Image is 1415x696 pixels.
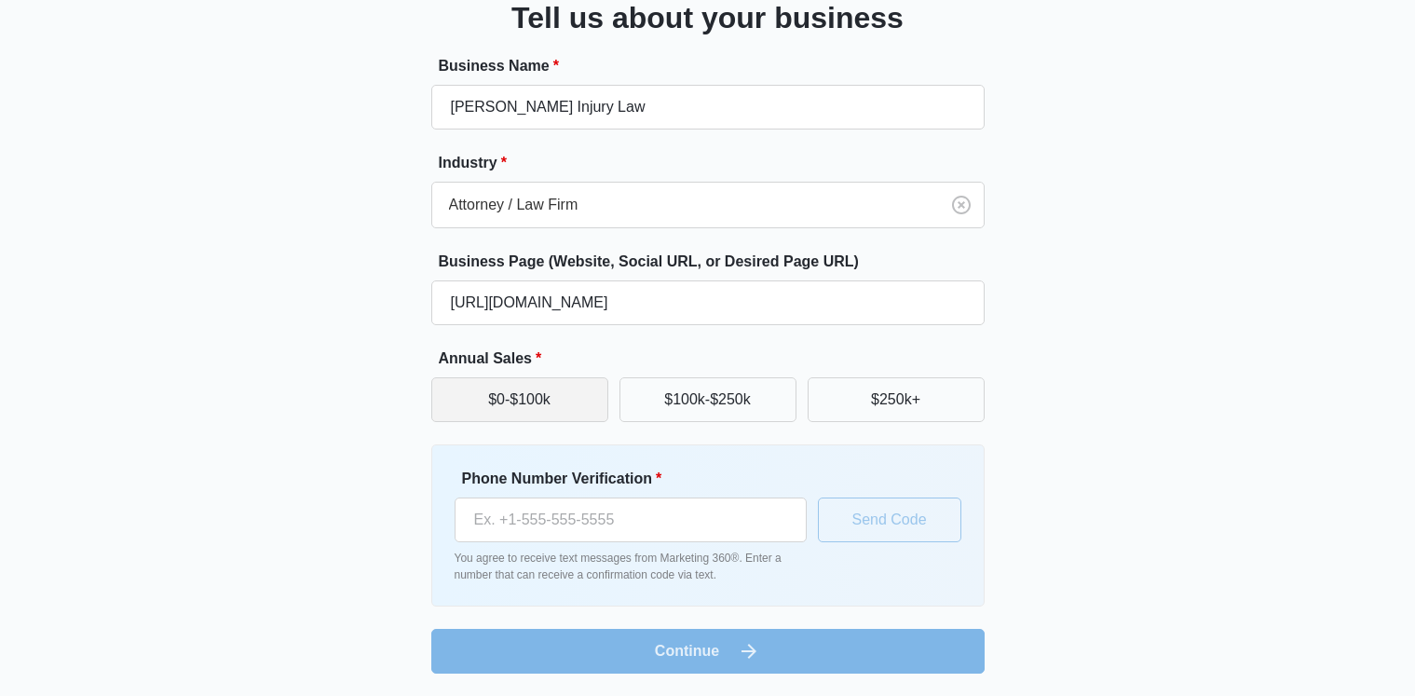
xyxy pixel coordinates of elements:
[619,377,796,422] button: $100k-$250k
[439,152,992,174] label: Industry
[431,85,985,130] input: e.g. Jane's Plumbing
[431,377,608,422] button: $0-$100k
[439,251,992,273] label: Business Page (Website, Social URL, or Desired Page URL)
[439,348,992,370] label: Annual Sales
[455,498,807,542] input: Ex. +1-555-555-5555
[455,550,807,583] p: You agree to receive text messages from Marketing 360®. Enter a number that can receive a confirm...
[946,190,976,220] button: Clear
[439,55,992,77] label: Business Name
[808,377,985,422] button: $250k+
[431,280,985,325] input: e.g. janesplumbing.com
[462,468,814,490] label: Phone Number Verification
